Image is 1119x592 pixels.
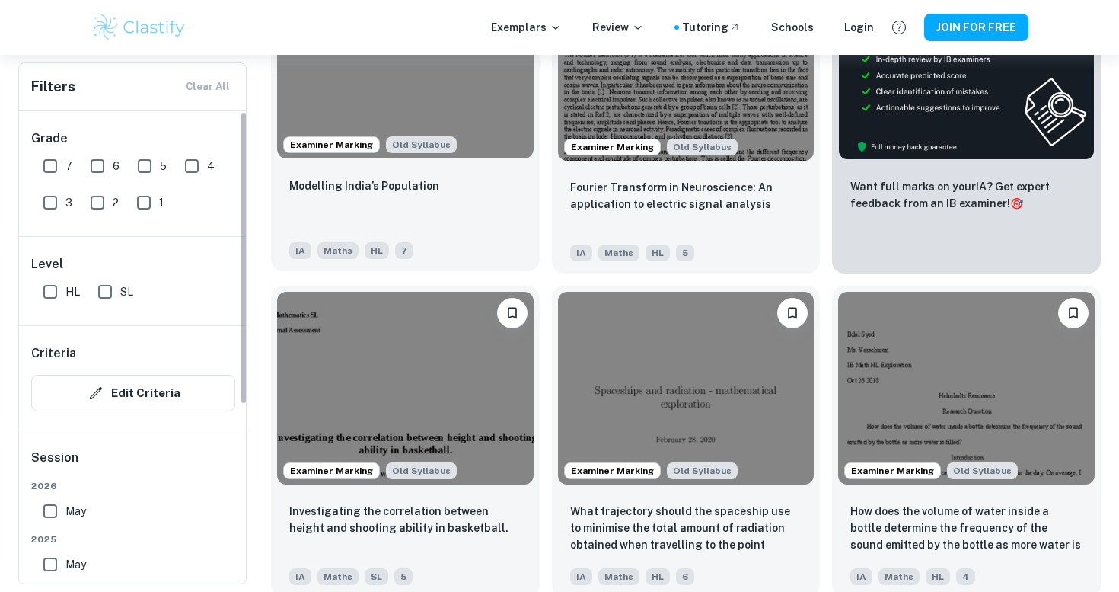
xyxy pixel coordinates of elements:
div: Although this IA is written for the old math syllabus (last exam in November 2020), the current I... [386,462,457,479]
p: How does the volume of water inside a bottle determine the frequency of the sound emitted by the ... [850,503,1082,555]
span: Maths [878,568,920,585]
span: SL [120,283,133,300]
span: 4 [207,158,215,174]
a: Schools [771,19,814,36]
h6: Filters [31,76,75,98]
span: Examiner Marking [284,464,379,478]
span: Maths [317,242,359,259]
span: HL [926,568,950,585]
div: Although this IA is written for the old math syllabus (last exam in November 2020), the current I... [667,139,738,155]
span: HL [646,245,670,261]
span: HL [646,568,670,585]
span: 5 [676,245,694,261]
span: 2 [113,194,119,211]
span: Old Syllabus [667,462,738,479]
span: IA [850,568,872,585]
span: 7 [395,242,413,259]
span: 5 [394,568,413,585]
a: Tutoring [682,19,741,36]
span: IA [289,568,311,585]
span: Old Syllabus [667,139,738,155]
img: Maths IA example thumbnail: Investigating the correlation between he [277,292,534,484]
span: 6 [676,568,694,585]
span: Examiner Marking [565,464,660,478]
span: HL [65,283,80,300]
p: Modelling India’s Population [289,178,439,194]
button: Please log in to bookmark exemplars [777,298,808,328]
span: HL [365,242,389,259]
span: 7 [65,158,72,174]
span: IA [570,568,592,585]
h6: Session [31,449,235,479]
p: Exemplars [491,19,562,36]
span: 2026 [31,479,235,493]
span: Examiner Marking [565,140,660,154]
span: 🎯 [1010,197,1023,210]
button: Help and Feedback [886,14,912,40]
h6: Level [31,255,235,274]
span: Maths [598,245,639,261]
p: What trajectory should the spaceship use to minimise the total amount of radiation obtained when ... [570,503,802,555]
button: Please log in to bookmark exemplars [497,298,528,328]
h6: Grade [31,130,235,148]
div: Although this IA is written for the old math syllabus (last exam in November 2020), the current I... [947,462,1018,479]
h6: Criteria [31,344,76,363]
span: Examiner Marking [284,138,379,152]
span: 3 [65,194,72,211]
span: 5 [160,158,167,174]
button: Please log in to bookmark exemplars [1058,298,1089,328]
span: Old Syllabus [386,136,457,153]
span: Maths [317,568,359,585]
img: Clastify logo [91,12,187,43]
span: Maths [598,568,639,585]
div: Although this IA is written for the old math syllabus (last exam in November 2020), the current I... [386,136,457,153]
span: 4 [956,568,975,585]
button: Edit Criteria [31,375,235,411]
span: Old Syllabus [386,462,457,479]
img: Maths IA example thumbnail: What trajectory should the spaceship use [558,292,815,484]
span: IA [289,242,311,259]
span: 6 [113,158,120,174]
p: Want full marks on your IA ? Get expert feedback from an IB examiner! [850,178,1082,212]
button: JOIN FOR FREE [924,14,1028,41]
span: May [65,503,86,520]
p: Fourier Transform in Neuroscience: An application to electric signal analysis [570,179,802,213]
span: 1 [159,194,164,211]
span: May [65,556,86,573]
span: IA [570,245,592,261]
span: Examiner Marking [845,464,940,478]
p: Investigating the correlation between height and shooting ability in basketball. [289,503,521,536]
p: Review [592,19,644,36]
span: 2025 [31,533,235,546]
div: Although this IA is written for the old math syllabus (last exam in November 2020), the current I... [667,462,738,479]
img: Maths IA example thumbnail: How does the volume of water inside a bo [838,292,1095,484]
a: Login [844,19,874,36]
span: Old Syllabus [947,462,1018,479]
span: SL [365,568,388,585]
